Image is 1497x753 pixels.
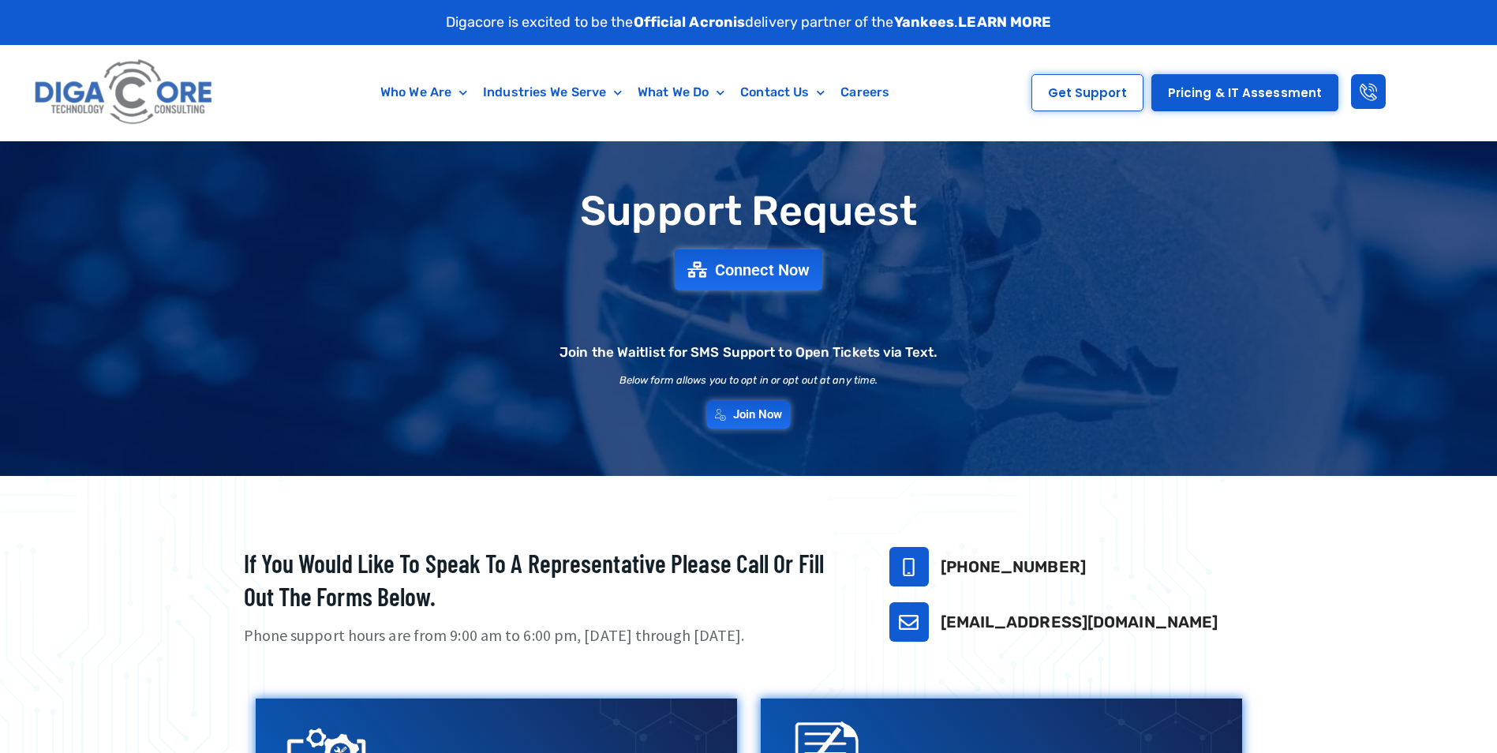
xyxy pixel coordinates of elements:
h2: If you would like to speak to a representative please call or fill out the forms below. [244,547,850,613]
a: [PHONE_NUMBER] [941,557,1086,576]
p: Digacore is excited to be the delivery partner of the . [446,12,1052,33]
strong: Official Acronis [634,13,746,31]
a: LEARN MORE [958,13,1051,31]
h1: Support Request [204,189,1293,234]
span: Pricing & IT Assessment [1168,87,1322,99]
strong: Yankees [894,13,955,31]
a: Join Now [707,401,791,429]
a: [EMAIL_ADDRESS][DOMAIN_NAME] [941,613,1218,631]
a: Careers [833,74,897,111]
a: Get Support [1031,74,1143,111]
a: Pricing & IT Assessment [1151,74,1338,111]
a: What We Do [630,74,732,111]
a: Contact Us [732,74,833,111]
h2: Below form allows you to opt in or opt out at any time. [619,375,878,385]
h2: Join the Waitlist for SMS Support to Open Tickets via Text. [560,346,937,359]
span: Connect Now [715,262,810,278]
a: Connect Now [675,249,822,290]
p: Phone support hours are from 9:00 am to 6:00 pm, [DATE] through [DATE]. [244,624,850,647]
nav: Menu [294,74,975,111]
a: support@digacore.com [889,602,929,642]
span: Get Support [1048,87,1127,99]
span: Join Now [733,409,783,421]
a: 732-646-5725 [889,547,929,586]
img: Digacore logo 1 [30,53,219,133]
a: Industries We Serve [475,74,630,111]
a: Who We Are [372,74,475,111]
